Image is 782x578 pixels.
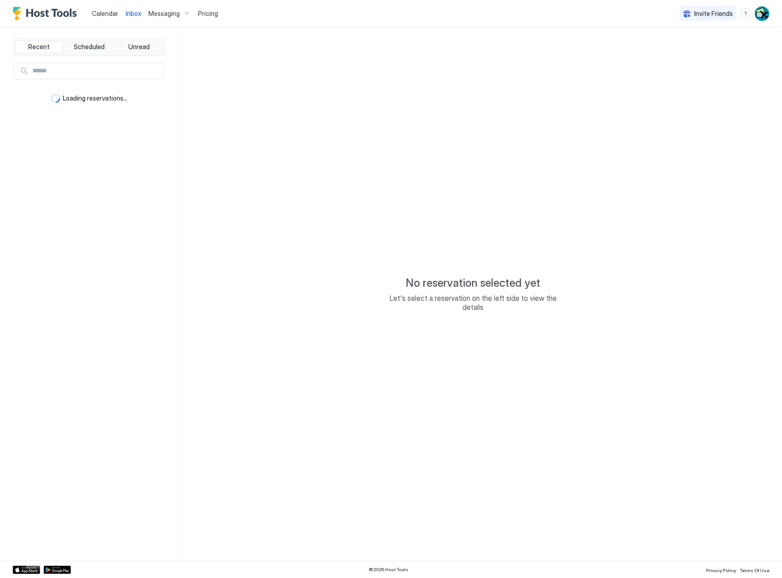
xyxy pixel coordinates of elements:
a: Privacy Policy [706,565,736,574]
span: Let's select a reservation on the left side to view the details [382,294,564,312]
span: Messaging [148,10,180,18]
a: Host Tools Logo [13,7,81,20]
span: Invite Friends [694,10,733,18]
span: Loading reservations... [63,94,127,102]
span: Pricing [198,10,218,18]
a: Terms Of Use [740,565,769,574]
span: © 2025 Host Tools [369,567,408,573]
div: User profile [755,6,769,21]
span: Recent [28,43,50,51]
button: Recent [15,41,63,53]
input: Input Field [29,63,164,79]
span: Inbox [126,10,141,17]
span: Scheduled [74,43,105,51]
div: menu [740,8,751,19]
span: Unread [128,43,150,51]
span: No reservation selected yet [406,276,540,290]
span: Privacy Policy [706,568,736,573]
a: Calendar [92,9,118,18]
span: Calendar [92,10,118,17]
a: App Store [13,566,40,574]
button: Unread [115,41,163,53]
a: Google Play Store [44,566,71,574]
div: loading [51,94,60,103]
span: Terms Of Use [740,568,769,573]
button: Scheduled [65,41,113,53]
a: Inbox [126,9,141,18]
div: tab-group [13,38,165,56]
